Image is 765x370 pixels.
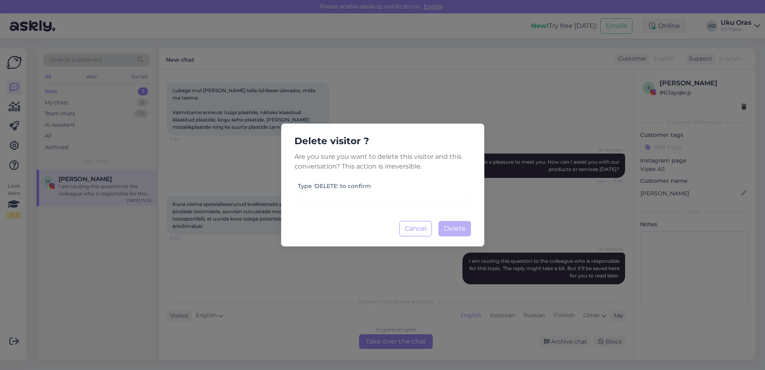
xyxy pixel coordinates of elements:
[288,152,477,171] p: Are you sure you want to delete this visitor and this conversation? This action is irreversible.
[288,134,477,149] h5: Delete visitor ?
[438,221,471,236] button: Delete
[399,221,432,236] button: Cancel
[444,225,466,232] span: Delete
[298,182,371,190] label: Type 'DELETE' to confirm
